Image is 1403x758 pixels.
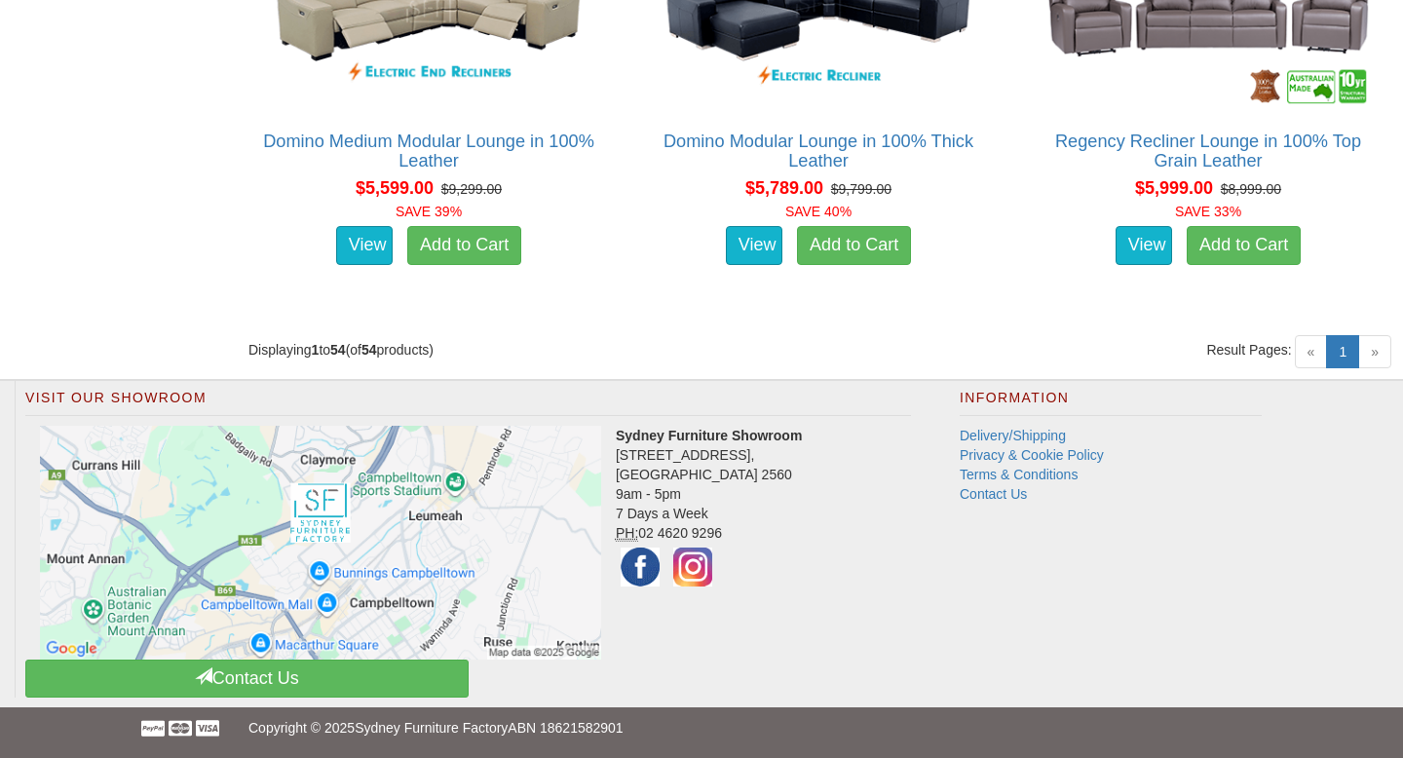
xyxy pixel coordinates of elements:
[1358,335,1391,368] span: »
[960,428,1066,443] a: Delivery/Shipping
[330,342,346,358] strong: 54
[616,428,802,443] strong: Sydney Furniture Showroom
[1187,226,1301,265] a: Add to Cart
[797,226,911,265] a: Add to Cart
[336,226,393,265] a: View
[234,340,818,360] div: Displaying to (of products)
[25,660,469,698] a: Contact Us
[355,720,508,736] a: Sydney Furniture Factory
[396,204,462,219] font: SAVE 39%
[356,178,434,198] span: $5,599.00
[1175,204,1241,219] font: SAVE 33%
[664,132,973,171] a: Domino Modular Lounge in 100% Thick Leather
[831,181,891,197] del: $9,799.00
[361,342,377,358] strong: 54
[1326,335,1359,368] a: 1
[1116,226,1172,265] a: View
[248,707,1155,748] p: Copyright © 2025 ABN 18621582901
[263,132,594,171] a: Domino Medium Modular Lounge in 100% Leather
[441,181,502,197] del: $9,299.00
[616,543,664,591] img: Facebook
[745,178,823,198] span: $5,789.00
[726,226,782,265] a: View
[1206,340,1291,360] span: Result Pages:
[1295,335,1328,368] span: «
[960,467,1078,482] a: Terms & Conditions
[40,426,601,660] img: Click to activate map
[960,391,1262,416] h2: Information
[25,391,911,416] h2: Visit Our Showroom
[668,543,717,591] img: Instagram
[312,342,320,358] strong: 1
[1055,132,1361,171] a: Regency Recliner Lounge in 100% Top Grain Leather
[616,525,638,542] abbr: Phone
[960,447,1104,463] a: Privacy & Cookie Policy
[785,204,852,219] font: SAVE 40%
[960,486,1027,502] a: Contact Us
[1221,181,1281,197] del: $8,999.00
[1135,178,1213,198] span: $5,999.00
[407,226,521,265] a: Add to Cart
